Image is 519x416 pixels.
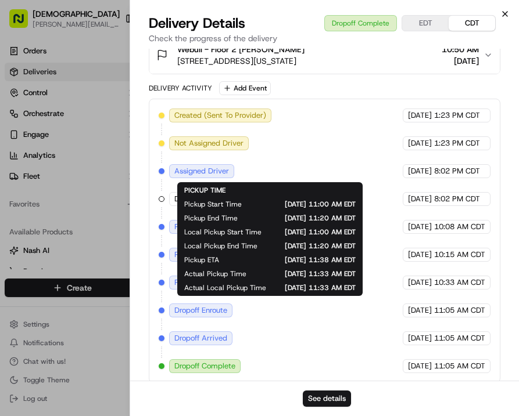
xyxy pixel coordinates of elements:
[408,333,432,343] span: [DATE]
[184,186,226,195] span: PICKUP TIME
[408,110,432,121] span: [DATE]
[408,194,432,204] span: [DATE]
[285,283,356,292] span: [DATE] 11:33 AM EDT
[184,269,246,278] span: Actual Pickup Time
[198,114,212,128] button: Start new chat
[408,138,432,149] span: [DATE]
[184,200,242,209] span: Pickup Start Time
[174,333,227,343] span: Dropoff Arrived
[149,32,500,44] p: Check the progress of the delivery
[184,214,238,223] span: Pickup End Time
[280,227,356,237] span: [DATE] 11:00 AM EDT
[12,46,212,65] p: Welcome 👋
[434,194,480,204] span: 8:02 PM CDT
[408,277,432,288] span: [DATE]
[184,227,262,237] span: Local Pickup Start Time
[449,16,495,31] button: CDT
[402,16,449,31] button: EDT
[184,283,266,292] span: Actual Local Pickup Time
[174,361,235,371] span: Dropoff Complete
[442,55,479,67] span: [DATE]
[434,138,480,149] span: 1:23 PM CDT
[116,197,141,205] span: Pylon
[408,222,432,232] span: [DATE]
[219,81,271,95] button: Add Event
[174,222,226,232] span: Pickup Enroute
[174,277,234,288] span: Pickup Complete
[82,196,141,205] a: Powered byPylon
[110,168,187,180] span: API Documentation
[149,84,212,93] div: Delivery Activity
[98,169,108,179] div: 💻
[434,361,485,371] span: 11:05 AM CDT
[434,166,480,176] span: 8:02 PM CDT
[442,44,479,55] span: 10:50 AM
[40,122,147,132] div: We're available if you need us!
[408,166,432,176] span: [DATE]
[174,249,226,260] span: Pickup Arrived
[12,111,33,132] img: 1736555255976-a54dd68f-1ca7-489b-9aae-adbdc363a1c4
[408,361,432,371] span: [DATE]
[40,111,191,122] div: Start new chat
[7,164,94,185] a: 📗Knowledge Base
[149,14,245,32] span: Delivery Details
[434,277,485,288] span: 10:33 AM CDT
[260,200,356,209] span: [DATE] 11:00 AM EDT
[434,110,480,121] span: 1:23 PM CDT
[174,166,229,176] span: Assigned Driver
[408,305,432,316] span: [DATE]
[174,110,266,121] span: Created (Sent To Provider)
[276,241,356,251] span: [DATE] 11:20 AM EDT
[434,333,485,343] span: 11:05 AM CDT
[184,255,219,265] span: Pickup ETA
[174,194,227,204] span: Driver Updated
[30,75,209,87] input: Got a question? Start typing here...
[94,164,191,185] a: 💻API Documentation
[238,255,356,265] span: [DATE] 11:38 AM EDT
[434,222,485,232] span: 10:08 AM CDT
[256,214,356,223] span: [DATE] 11:20 AM EDT
[174,305,227,316] span: Dropoff Enroute
[177,55,305,67] span: [STREET_ADDRESS][US_STATE]
[303,390,351,407] button: See details
[434,305,485,316] span: 11:05 AM CDT
[434,249,485,260] span: 10:15 AM CDT
[184,241,257,251] span: Local Pickup End Time
[177,44,305,55] span: Webull - Floor 2 [PERSON_NAME]
[149,37,500,74] button: Webull - Floor 2 [PERSON_NAME][STREET_ADDRESS][US_STATE]10:50 AM[DATE]
[12,169,21,179] div: 📗
[23,168,89,180] span: Knowledge Base
[12,12,35,35] img: Nash
[174,138,244,149] span: Not Assigned Driver
[265,269,356,278] span: [DATE] 11:33 AM EDT
[408,249,432,260] span: [DATE]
